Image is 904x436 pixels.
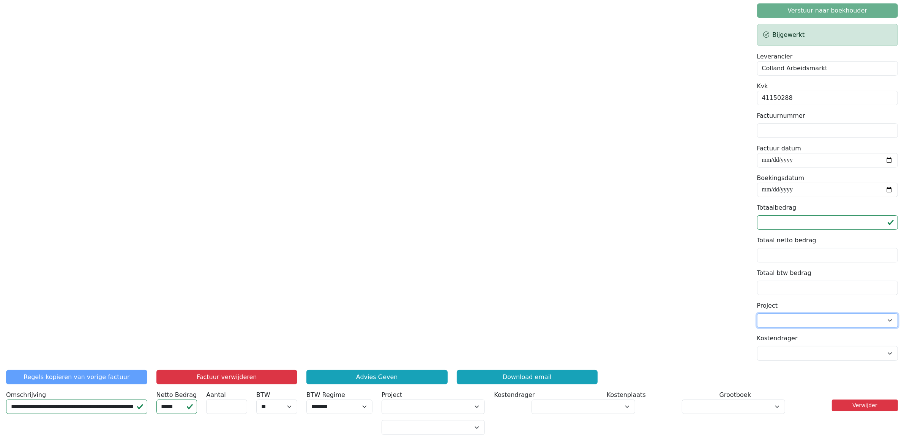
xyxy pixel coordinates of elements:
[757,91,898,105] div: 41150288
[757,111,805,120] label: Factuurnummer
[494,390,535,400] label: Kostendrager
[382,390,402,400] label: Project
[256,390,270,400] label: BTW
[757,52,793,61] label: Leverancier
[832,400,898,411] a: Verwijder
[757,301,778,310] label: Project
[719,390,751,400] label: Grootboek
[6,390,46,400] label: Omschrijving
[757,269,812,278] label: Totaal btw bedrag
[757,82,768,91] label: Kvk
[156,390,197,400] label: Netto Bedrag
[757,236,816,245] label: Totaal netto bedrag
[773,31,805,38] span: Bijgewerkt
[757,174,805,183] label: Boekingsdatum
[457,370,598,384] a: Download email
[156,370,298,384] button: Factuur verwijderen
[607,390,646,400] label: Kostenplaats
[757,144,801,153] label: Factuur datum
[306,390,345,400] label: BTW Regime
[757,334,798,343] label: Kostendrager
[306,370,448,384] a: Advies Geven
[757,61,898,76] div: Colland Arbeidsmarkt
[206,390,226,400] label: Aantal
[757,203,797,212] label: Totaalbedrag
